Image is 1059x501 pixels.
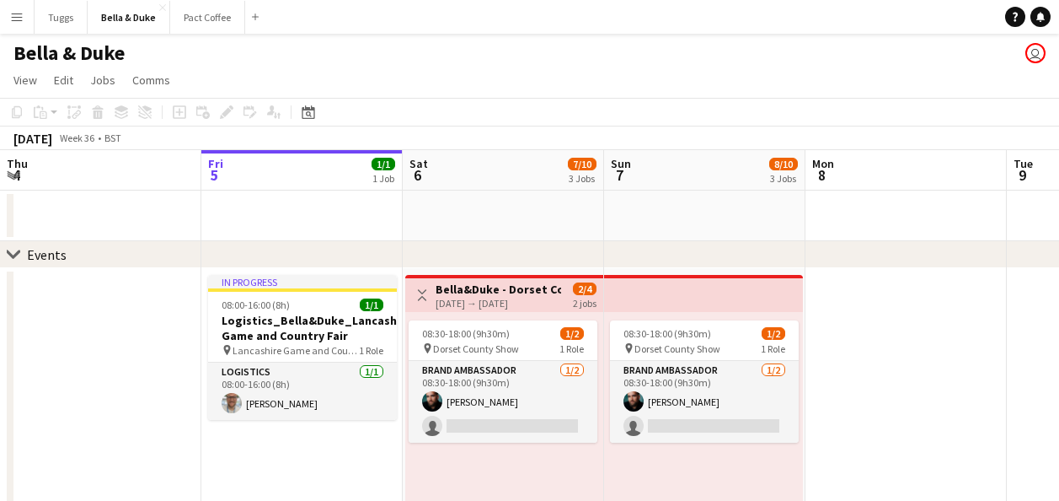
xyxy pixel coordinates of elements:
[208,363,397,420] app-card-role: Logistics1/108:00-16:00 (8h)[PERSON_NAME]
[409,156,428,171] span: Sat
[560,327,584,340] span: 1/2
[13,73,37,88] span: View
[409,361,597,443] app-card-role: Brand Ambassador1/208:30-18:00 (9h30m)[PERSON_NAME]
[360,299,383,311] span: 1/1
[7,69,44,91] a: View
[35,1,88,34] button: Tuggs
[407,165,428,185] span: 6
[1025,43,1046,63] app-user-avatar: Chubby Bear
[573,283,596,295] span: 2/4
[13,130,52,147] div: [DATE]
[372,172,394,185] div: 1 Job
[608,165,631,185] span: 7
[208,275,397,420] app-job-card: In progress08:00-16:00 (8h)1/1Logistics_Bella&Duke_Lancashire Game and Country Fair Lancashire Ga...
[233,344,359,357] span: Lancashire Game and Country Fair
[132,73,170,88] span: Comms
[47,69,80,91] a: Edit
[409,321,597,443] app-job-card: 08:30-18:00 (9h30m)1/2 Dorset County Show1 RoleBrand Ambassador1/208:30-18:00 (9h30m)[PERSON_NAME]
[559,342,584,355] span: 1 Role
[436,282,561,297] h3: Bella&Duke - Dorset County Show
[634,342,720,355] span: Dorset County Show
[573,295,596,310] div: 2 jobs
[568,158,596,170] span: 7/10
[1014,156,1033,171] span: Tue
[610,361,799,443] app-card-role: Brand Ambassador1/208:30-18:00 (9h30m)[PERSON_NAME]
[433,342,519,355] span: Dorset County Show
[436,297,561,310] div: [DATE] → [DATE]
[13,40,125,66] h1: Bella & Duke
[56,132,98,144] span: Week 36
[170,1,245,34] button: Pact Coffee
[27,246,67,263] div: Events
[104,132,121,144] div: BST
[54,73,73,88] span: Edit
[770,172,797,185] div: 3 Jobs
[4,165,28,185] span: 4
[88,1,170,34] button: Bella & Duke
[810,165,834,185] span: 8
[623,327,711,340] span: 08:30-18:00 (9h30m)
[569,172,596,185] div: 3 Jobs
[208,275,397,288] div: In progress
[359,344,383,357] span: 1 Role
[7,156,28,171] span: Thu
[90,73,115,88] span: Jobs
[372,158,395,170] span: 1/1
[762,327,785,340] span: 1/2
[812,156,834,171] span: Mon
[761,342,785,355] span: 1 Role
[422,327,510,340] span: 08:30-18:00 (9h30m)
[206,165,223,185] span: 5
[83,69,122,91] a: Jobs
[126,69,177,91] a: Comms
[1011,165,1033,185] span: 9
[611,156,631,171] span: Sun
[208,313,397,343] h3: Logistics_Bella&Duke_Lancashire Game and Country Fair
[222,299,290,311] span: 08:00-16:00 (8h)
[208,156,223,171] span: Fri
[610,321,799,443] app-job-card: 08:30-18:00 (9h30m)1/2 Dorset County Show1 RoleBrand Ambassador1/208:30-18:00 (9h30m)[PERSON_NAME]
[769,158,798,170] span: 8/10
